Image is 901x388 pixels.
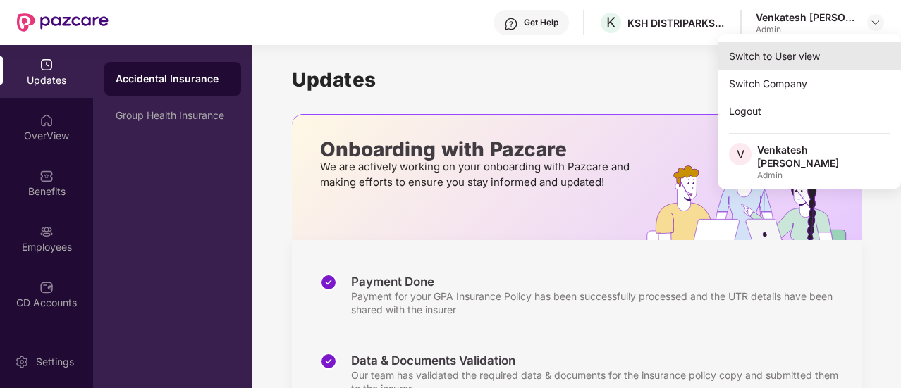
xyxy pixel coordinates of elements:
div: Accidental Insurance [116,72,230,86]
div: Payment Done [351,274,847,289]
img: svg+xml;base64,PHN2ZyBpZD0iRW1wbG95ZWVzIiB4bWxucz0iaHR0cDovL3d3dy53My5vcmcvMjAwMC9zdmciIHdpZHRoPS... [39,225,54,239]
img: svg+xml;base64,PHN2ZyBpZD0iSG9tZSIgeG1sbnM9Imh0dHA6Ly93d3cudzMub3JnLzIwMDAvc3ZnIiB3aWR0aD0iMjAiIG... [39,113,54,127]
div: Switch to User view [718,42,901,70]
div: Venkatesh [PERSON_NAME] [756,11,854,24]
img: New Pazcare Logo [17,13,109,32]
p: We are actively working on your onboarding with Pazcare and making efforts to ensure you stay inf... [320,159,634,190]
span: K [606,14,615,31]
img: svg+xml;base64,PHN2ZyBpZD0iQmVuZWZpdHMiIHhtbG5zPSJodHRwOi8vd3d3LnczLm9yZy8yMDAwL3N2ZyIgd2lkdGg9Ij... [39,169,54,183]
div: Data & Documents Validation [351,353,847,368]
img: svg+xml;base64,PHN2ZyBpZD0iSGVscC0zMngzMiIgeG1sbnM9Imh0dHA6Ly93d3cudzMub3JnLzIwMDAvc3ZnIiB3aWR0aD... [504,17,518,31]
div: Admin [756,24,854,35]
img: svg+xml;base64,PHN2ZyBpZD0iRHJvcGRvd24tMzJ4MzIiIHhtbG5zPSJodHRwOi8vd3d3LnczLm9yZy8yMDAwL3N2ZyIgd2... [870,17,881,28]
div: Logout [718,97,901,125]
h1: Updates [292,68,862,92]
img: hrOnboarding [646,151,862,240]
div: Switch Company [718,70,901,97]
div: Payment for your GPA Insurance Policy has been successfully processed and the UTR details have be... [351,289,847,316]
span: V [737,146,744,163]
img: svg+xml;base64,PHN2ZyBpZD0iVXBkYXRlZCIgeG1sbnM9Imh0dHA6Ly93d3cudzMub3JnLzIwMDAvc3ZnIiB3aWR0aD0iMj... [39,58,54,72]
div: Get Help [524,17,558,28]
div: KSH DISTRIPARKS PRIVATE LIMITED [627,16,726,30]
img: svg+xml;base64,PHN2ZyBpZD0iQ0RfQWNjb3VudHMiIGRhdGEtbmFtZT0iQ0QgQWNjb3VudHMiIHhtbG5zPSJodHRwOi8vd3... [39,280,54,294]
div: Venkatesh [PERSON_NAME] [757,143,890,170]
img: svg+xml;base64,PHN2ZyBpZD0iU3RlcC1Eb25lLTMyeDMyIiB4bWxucz0iaHR0cDovL3d3dy53My5vcmcvMjAwMC9zdmciIH... [320,353,337,370]
img: svg+xml;base64,PHN2ZyBpZD0iU2V0dGluZy0yMHgyMCIgeG1sbnM9Imh0dHA6Ly93d3cudzMub3JnLzIwMDAvc3ZnIiB3aW... [15,355,29,369]
div: Settings [32,355,78,369]
p: Onboarding with Pazcare [320,143,634,156]
div: Admin [757,170,890,181]
img: svg+xml;base64,PHN2ZyBpZD0iU3RlcC1Eb25lLTMyeDMyIiB4bWxucz0iaHR0cDovL3d3dy53My5vcmcvMjAwMC9zdmciIH... [320,274,337,291]
div: Group Health Insurance [116,110,230,121]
